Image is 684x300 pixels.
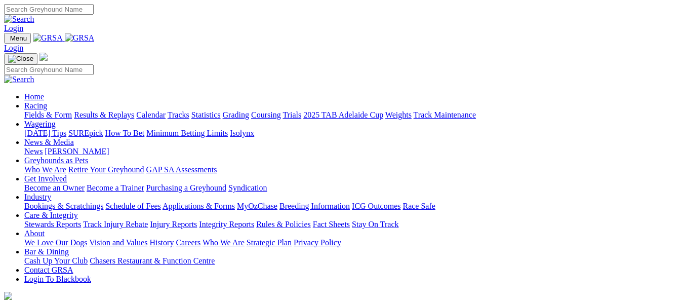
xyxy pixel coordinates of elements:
[65,33,95,43] img: GRSA
[4,75,34,84] img: Search
[24,147,680,156] div: News & Media
[24,129,66,137] a: [DATE] Tips
[303,110,383,119] a: 2025 TAB Adelaide Cup
[191,110,221,119] a: Statistics
[4,15,34,24] img: Search
[4,292,12,300] img: logo-grsa-white.png
[24,202,680,211] div: Industry
[247,238,292,247] a: Strategic Plan
[24,183,85,192] a: Become an Owner
[24,238,87,247] a: We Love Our Dogs
[4,24,23,32] a: Login
[24,247,69,256] a: Bar & Dining
[87,183,144,192] a: Become a Trainer
[294,238,341,247] a: Privacy Policy
[33,33,63,43] img: GRSA
[313,220,350,229] a: Fact Sheets
[24,165,680,174] div: Greyhounds as Pets
[24,202,103,210] a: Bookings & Scratchings
[24,174,67,183] a: Get Involved
[24,211,78,219] a: Care & Integrity
[8,55,33,63] img: Close
[24,266,73,274] a: Contact GRSA
[352,220,398,229] a: Stay On Track
[90,256,215,265] a: Chasers Restaurant & Function Centre
[4,4,94,15] input: Search
[237,202,277,210] a: MyOzChase
[24,220,81,229] a: Stewards Reports
[68,165,144,174] a: Retire Your Greyhound
[24,92,44,101] a: Home
[24,256,680,266] div: Bar & Dining
[45,147,109,156] a: [PERSON_NAME]
[149,238,174,247] a: History
[168,110,189,119] a: Tracks
[4,33,31,44] button: Toggle navigation
[146,129,228,137] a: Minimum Betting Limits
[105,129,145,137] a: How To Bet
[24,120,56,128] a: Wagering
[279,202,350,210] a: Breeding Information
[24,147,43,156] a: News
[24,165,66,174] a: Who We Are
[24,110,72,119] a: Fields & Form
[105,202,160,210] a: Schedule of Fees
[176,238,200,247] a: Careers
[89,238,147,247] a: Vision and Values
[24,138,74,146] a: News & Media
[74,110,134,119] a: Results & Replays
[136,110,166,119] a: Calendar
[163,202,235,210] a: Applications & Forms
[24,238,680,247] div: About
[24,101,47,110] a: Racing
[150,220,197,229] a: Injury Reports
[24,129,680,138] div: Wagering
[146,165,217,174] a: GAP SA Assessments
[24,220,680,229] div: Care & Integrity
[39,53,48,61] img: logo-grsa-white.png
[251,110,281,119] a: Coursing
[385,110,412,119] a: Weights
[24,183,680,193] div: Get Involved
[146,183,226,192] a: Purchasing a Greyhound
[256,220,311,229] a: Rules & Policies
[24,193,51,201] a: Industry
[283,110,301,119] a: Trials
[24,275,91,283] a: Login To Blackbook
[24,156,88,165] a: Greyhounds as Pets
[199,220,254,229] a: Integrity Reports
[4,64,94,75] input: Search
[83,220,148,229] a: Track Injury Rebate
[4,53,37,64] button: Toggle navigation
[403,202,435,210] a: Race Safe
[24,256,88,265] a: Cash Up Your Club
[203,238,245,247] a: Who We Are
[4,44,23,52] a: Login
[228,183,267,192] a: Syndication
[24,229,45,238] a: About
[230,129,254,137] a: Isolynx
[414,110,476,119] a: Track Maintenance
[24,110,680,120] div: Racing
[10,34,27,42] span: Menu
[352,202,400,210] a: ICG Outcomes
[223,110,249,119] a: Grading
[68,129,103,137] a: SUREpick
